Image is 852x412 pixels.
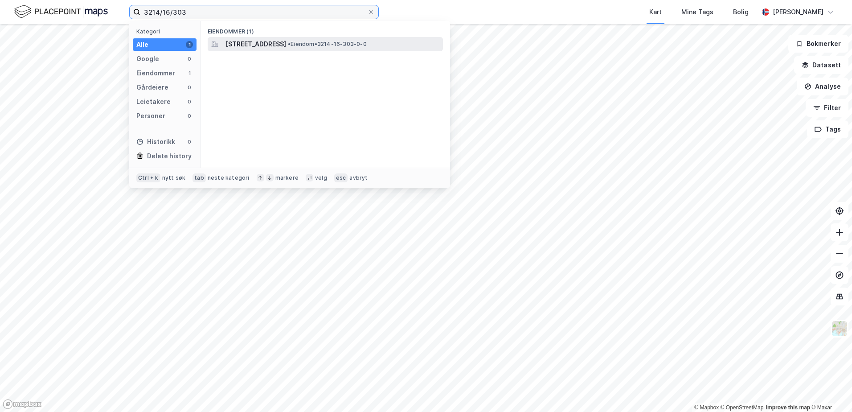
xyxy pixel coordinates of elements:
[807,369,852,412] iframe: Chat Widget
[136,111,165,121] div: Personer
[186,98,193,105] div: 0
[14,4,108,20] img: logo.f888ab2527a4732fd821a326f86c7f29.svg
[136,28,197,35] div: Kategori
[3,399,42,409] a: Mapbox homepage
[136,39,148,50] div: Alle
[694,404,719,411] a: Mapbox
[788,35,848,53] button: Bokmerker
[136,173,160,182] div: Ctrl + k
[162,174,186,181] div: nytt søk
[806,99,848,117] button: Filter
[315,174,327,181] div: velg
[831,320,848,337] img: Z
[794,56,848,74] button: Datasett
[681,7,713,17] div: Mine Tags
[773,7,823,17] div: [PERSON_NAME]
[186,41,193,48] div: 1
[649,7,662,17] div: Kart
[208,174,250,181] div: neste kategori
[186,70,193,77] div: 1
[136,68,175,78] div: Eiendommer
[186,138,193,145] div: 0
[288,41,367,48] span: Eiendom • 3214-16-303-0-0
[225,39,286,49] span: [STREET_ADDRESS]
[275,174,299,181] div: markere
[721,404,764,411] a: OpenStreetMap
[766,404,810,411] a: Improve this map
[136,82,168,93] div: Gårdeiere
[349,174,368,181] div: avbryt
[186,112,193,119] div: 0
[147,151,192,161] div: Delete history
[288,41,291,47] span: •
[733,7,749,17] div: Bolig
[193,173,206,182] div: tab
[136,54,159,64] div: Google
[186,84,193,91] div: 0
[140,5,368,19] input: Søk på adresse, matrikkel, gårdeiere, leietakere eller personer
[797,78,848,95] button: Analyse
[136,136,175,147] div: Historikk
[136,96,171,107] div: Leietakere
[201,21,450,37] div: Eiendommer (1)
[807,120,848,138] button: Tags
[334,173,348,182] div: esc
[186,55,193,62] div: 0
